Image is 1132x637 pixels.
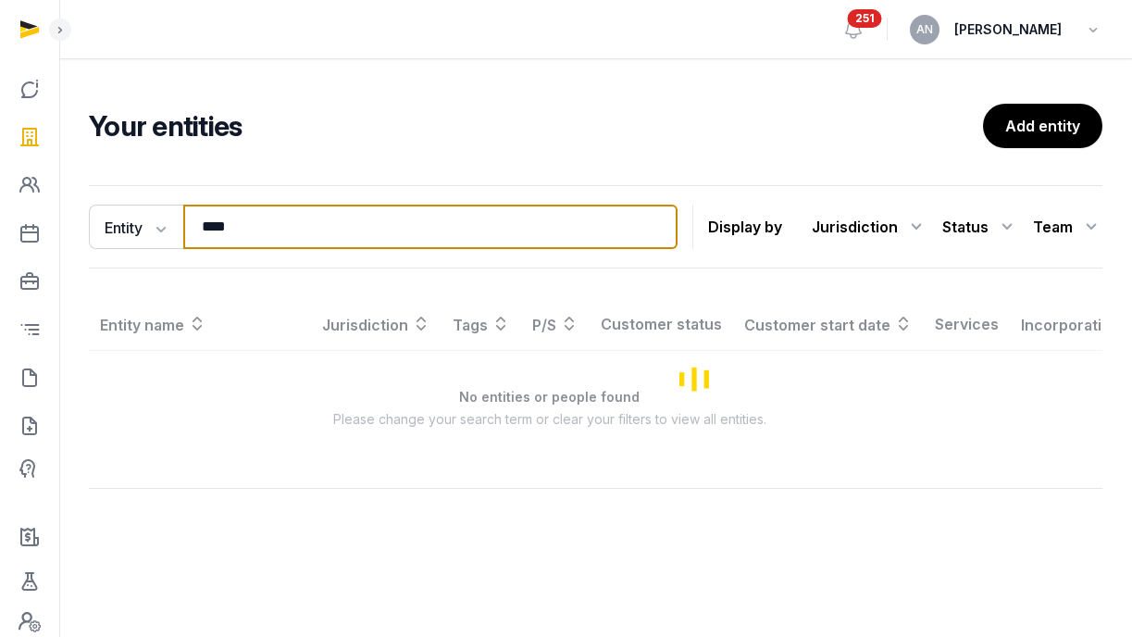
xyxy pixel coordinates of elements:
h2: Your entities [89,109,983,143]
span: AN [916,24,933,35]
div: Status [942,212,1018,242]
p: Display by [708,212,782,242]
a: Add entity [983,104,1102,148]
button: Entity [89,205,183,249]
span: [PERSON_NAME] [954,19,1062,41]
button: AN [910,15,939,44]
div: Team [1033,212,1102,242]
span: 251 [848,9,882,28]
div: Jurisdiction [812,212,927,242]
